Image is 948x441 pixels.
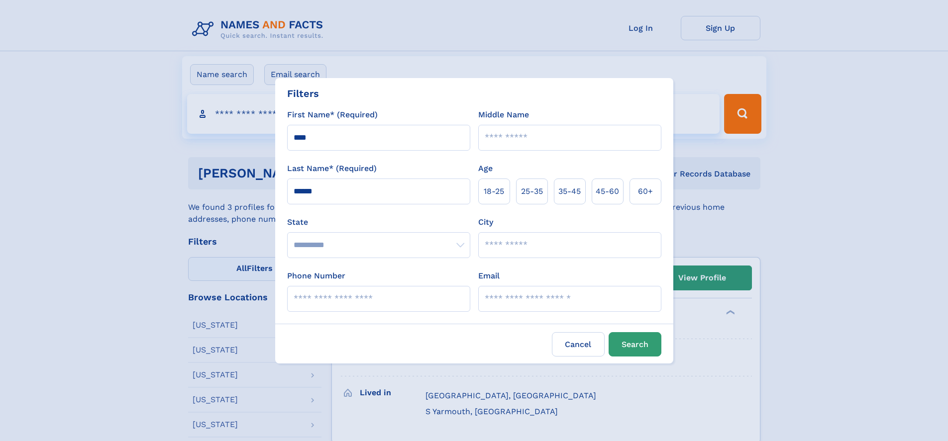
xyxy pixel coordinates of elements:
[287,270,345,282] label: Phone Number
[478,270,500,282] label: Email
[638,185,653,197] span: 60+
[287,163,377,175] label: Last Name* (Required)
[552,332,605,356] label: Cancel
[609,332,661,356] button: Search
[478,163,493,175] label: Age
[287,216,470,228] label: State
[478,109,529,121] label: Middle Name
[287,109,378,121] label: First Name* (Required)
[558,185,581,197] span: 35‑45
[478,216,493,228] label: City
[287,86,319,101] div: Filters
[521,185,543,197] span: 25‑35
[596,185,619,197] span: 45‑60
[484,185,504,197] span: 18‑25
